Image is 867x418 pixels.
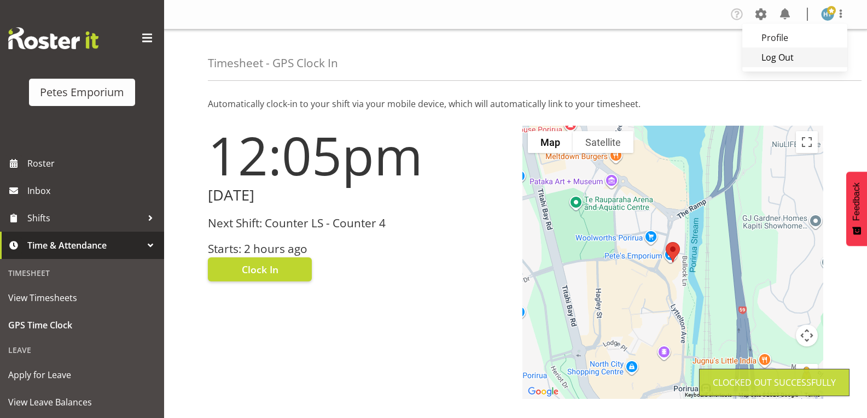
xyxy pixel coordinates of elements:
[208,97,823,110] p: Automatically clock-in to your shift via your mobile device, which will automatically link to you...
[525,385,561,399] a: Open this area in Google Maps (opens a new window)
[525,385,561,399] img: Google
[3,361,161,388] a: Apply for Leave
[528,131,573,153] button: Show street map
[27,182,159,199] span: Inbox
[8,367,156,383] span: Apply for Leave
[208,217,509,229] h3: Next Shift: Counter LS - Counter 4
[208,187,509,204] h2: [DATE]
[852,182,862,221] span: Feedback
[796,364,818,386] button: Drag Pegman onto the map to open Street View
[742,48,847,67] a: Log Out
[713,376,836,389] div: Clocked out Successfully
[8,27,98,49] img: Rosterit website logo
[242,262,278,276] span: Clock In
[796,325,818,346] button: Map camera controls
[796,131,818,153] button: Toggle fullscreen view
[27,210,142,226] span: Shifts
[3,339,161,361] div: Leave
[573,131,633,153] button: Show satellite imagery
[685,391,732,399] button: Keyboard shortcuts
[8,317,156,333] span: GPS Time Clock
[846,172,867,246] button: Feedback - Show survey
[208,257,312,281] button: Clock In
[3,388,161,416] a: View Leave Balances
[27,155,159,172] span: Roster
[27,237,142,254] span: Time & Attendance
[3,262,161,284] div: Timesheet
[208,57,338,69] h4: Timesheet - GPS Clock In
[40,84,124,101] div: Petes Emporium
[208,126,509,185] h1: 12:05pm
[8,394,156,410] span: View Leave Balances
[3,284,161,311] a: View Timesheets
[3,311,161,339] a: GPS Time Clock
[208,243,509,255] h3: Starts: 2 hours ago
[742,28,847,48] a: Profile
[8,290,156,306] span: View Timesheets
[821,8,834,21] img: helena-tomlin701.jpg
